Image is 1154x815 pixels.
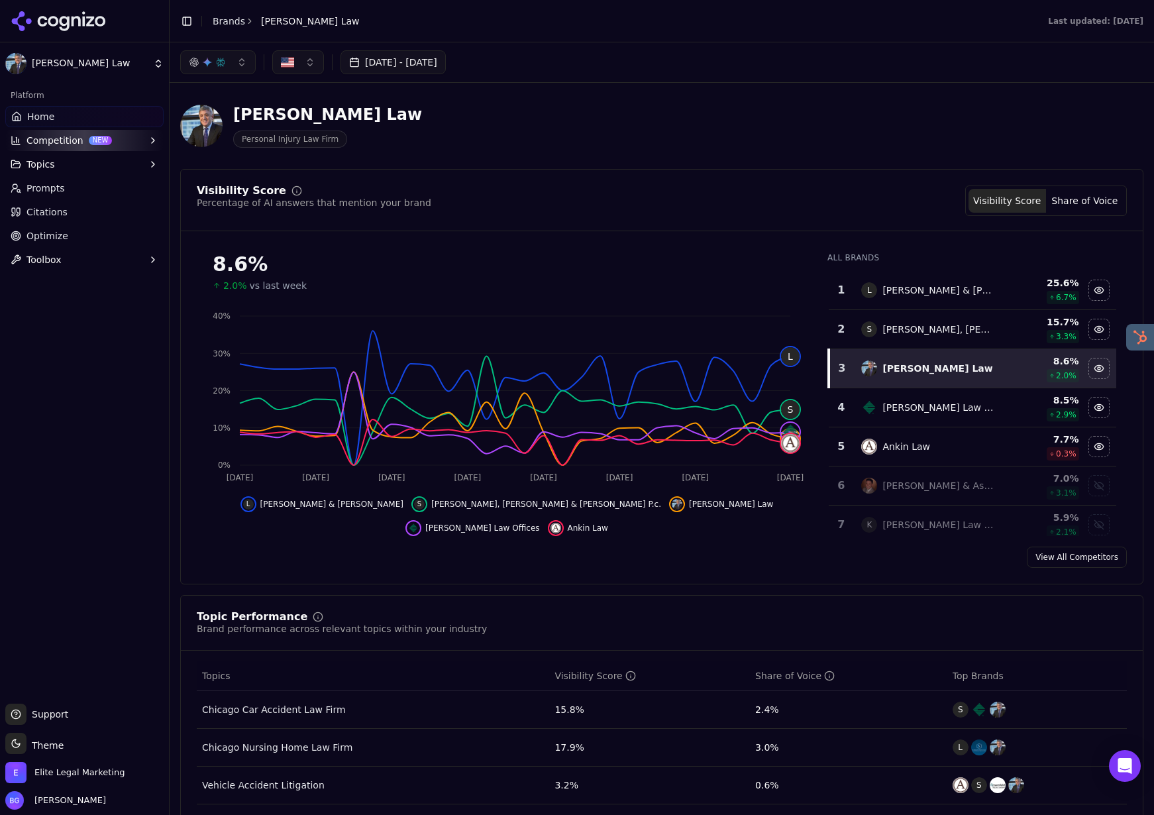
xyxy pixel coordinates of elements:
span: 6.7 % [1056,292,1076,303]
th: Top Brands [947,661,1127,691]
tr: 1L[PERSON_NAME] & [PERSON_NAME]25.6%6.7%Hide levin & perconti data [829,271,1116,310]
div: All Brands [827,252,1116,263]
div: Open Intercom Messenger [1109,750,1141,782]
span: L [781,347,800,366]
tspan: 10% [213,423,231,433]
div: 7 [834,517,848,533]
div: Visibility Score [554,669,635,682]
span: Competition [26,134,83,147]
tspan: [DATE] [378,473,405,482]
img: malman law [1008,777,1024,793]
span: Topics [26,158,55,171]
tr: 6john j. malm & associates[PERSON_NAME] & Associates7.0%3.1%Show john j. malm & associates data [829,466,1116,506]
a: Chicago Car Accident Law Firm [202,703,346,716]
span: [PERSON_NAME] Law [261,15,360,28]
span: Prompts [26,182,65,195]
tr: 4clifford law offices[PERSON_NAME] Law Offices8.5%2.9%Hide clifford law offices data [829,388,1116,427]
div: [PERSON_NAME] & Associates [882,479,994,492]
a: Optimize [5,225,164,246]
a: Chicago Nursing Home Law Firm [202,741,352,754]
button: Hide salvi, schostok & pritchard p.c. data [411,496,661,512]
tspan: 30% [213,349,231,358]
img: ankin law [953,777,969,793]
span: Optimize [26,229,68,243]
img: ankin law [861,439,877,455]
img: john j. malm & associates [861,478,877,494]
span: L [953,739,969,755]
tspan: [DATE] [777,473,804,482]
div: Last updated: [DATE] [1048,16,1143,27]
button: Show kreisman law offices data [1088,514,1110,535]
button: Share of Voice [1046,189,1124,213]
div: 3 [835,360,848,376]
tspan: 40% [213,311,231,321]
a: Brands [213,16,245,27]
img: malman law [990,702,1006,718]
span: Ankin Law [568,523,608,533]
img: malman law [990,739,1006,755]
a: Home [5,106,164,127]
div: 2 [834,321,848,337]
tspan: [DATE] [606,473,633,482]
img: clifford law offices [971,702,987,718]
button: Toolbox [5,249,164,270]
tspan: 0% [218,461,231,470]
div: 8.5 % [1005,394,1079,407]
tspan: [DATE] [530,473,557,482]
span: Personal Injury Law Firm [233,131,347,148]
a: Citations [5,201,164,223]
div: 7.7 % [1005,433,1079,446]
img: ankin law [781,434,800,453]
div: 0.6% [755,779,942,792]
button: Hide malman law data [1088,358,1110,379]
img: clifford law offices [408,523,419,533]
button: [DATE] - [DATE] [341,50,446,74]
div: 6 [834,478,848,494]
tr: 5ankin lawAnkin Law7.7%0.3%Hide ankin law data [829,427,1116,466]
div: 17.9% [554,741,745,754]
img: malman law [672,499,682,510]
img: ankin law [551,523,561,533]
button: Hide salvi, schostok & pritchard p.c. data [1088,319,1110,340]
span: [PERSON_NAME] Law Offices [425,523,539,533]
span: 0.3 % [1056,449,1076,459]
img: Brian Gomez [5,791,24,810]
button: Hide ankin law data [1088,436,1110,457]
button: Topics [5,154,164,175]
tspan: [DATE] [227,473,254,482]
div: Share of Voice [755,669,835,682]
span: 3.3 % [1056,331,1076,342]
div: [PERSON_NAME] Law Offices [882,518,994,531]
button: Hide levin & perconti data [1088,280,1110,301]
div: 8.6 % [1005,354,1079,368]
span: K [861,517,877,533]
span: 2.0% [223,279,247,292]
tspan: [DATE] [454,473,482,482]
span: S [953,702,969,718]
div: 3.0% [755,741,942,754]
img: clifford law offices [861,400,877,415]
img: rosenfeld injury lawyers [990,777,1006,793]
button: Hide levin & perconti data [240,496,403,512]
button: Hide clifford law offices data [405,520,539,536]
div: 15.8% [554,703,745,716]
span: 3.1 % [1056,488,1076,498]
span: Support [26,708,68,721]
img: US [281,56,294,69]
div: [PERSON_NAME] Law [882,362,992,375]
span: S [414,499,425,510]
span: NEW [89,136,113,145]
span: S [971,777,987,793]
a: Prompts [5,178,164,199]
div: 3.2% [554,779,745,792]
img: schwartz injury law [971,739,987,755]
tr: 3malman law[PERSON_NAME] Law8.6%2.0%Hide malman law data [829,349,1116,388]
span: Citations [26,205,68,219]
div: 25.6 % [1005,276,1079,290]
div: 2.4% [755,703,942,716]
span: 2.1 % [1056,527,1076,537]
a: Vehicle Accident Litigation [202,779,325,792]
span: [PERSON_NAME] & [PERSON_NAME] [260,499,403,510]
div: 8.6 % [213,252,801,276]
div: Visibility Score [197,186,286,196]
